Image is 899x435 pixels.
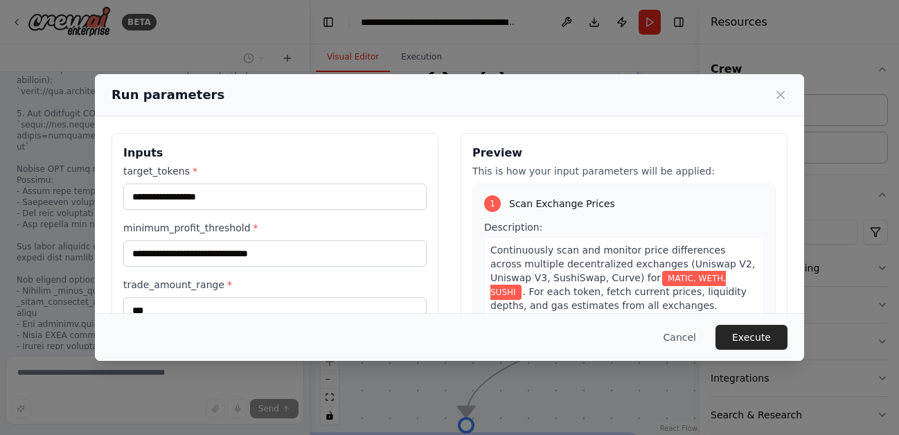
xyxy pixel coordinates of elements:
[484,195,501,212] div: 1
[715,325,787,350] button: Execute
[490,245,755,283] span: Continuously scan and monitor price differences across multiple decentralized exchanges (Uniswap ...
[484,222,542,233] span: Description:
[490,271,726,300] span: Variable: target_tokens
[112,85,224,105] h2: Run parameters
[472,164,776,178] p: This is how your input parameters will be applied:
[652,325,707,350] button: Cancel
[472,145,776,161] h3: Preview
[509,197,615,211] span: Scan Exchange Prices
[123,221,427,235] label: minimum_profit_threshold
[490,286,747,353] span: . For each token, fetch current prices, liquidity depths, and gas estimates from all exchanges. C...
[123,145,427,161] h3: Inputs
[123,278,427,292] label: trade_amount_range
[123,164,427,178] label: target_tokens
